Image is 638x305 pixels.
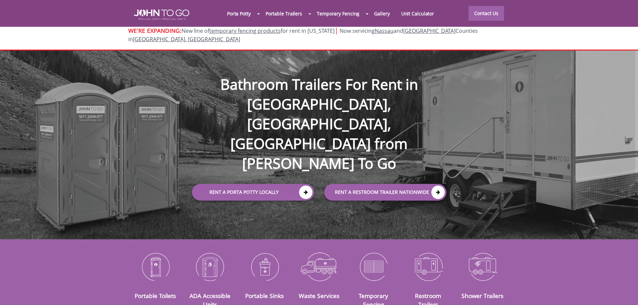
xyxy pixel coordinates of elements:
a: [GEOGRAPHIC_DATA], [GEOGRAPHIC_DATA] [133,35,240,43]
img: Temporary-Fencing-cion_N.png [351,249,396,284]
img: Portable-Sinks-icon_N.png [242,249,287,284]
a: Rent a Porta Potty Locally [192,184,314,201]
a: Portable Trailers [260,6,308,21]
img: JOHN to go [134,9,189,20]
a: Nassau [375,27,394,34]
a: Portable Toilets [135,292,176,300]
a: rent a RESTROOM TRAILER Nationwide [324,184,446,201]
a: Porta Potty [221,6,257,21]
a: Contact Us [469,6,504,21]
span: New line of for rent in [US_STATE] [128,27,478,43]
img: Waste-Services-icon_N.png [297,249,341,284]
a: [GEOGRAPHIC_DATA] [403,27,455,34]
img: Restroom-Trailers-icon_N.png [406,249,450,284]
span: | [335,26,338,35]
img: ADA-Accessible-Units-icon_N.png [188,249,232,284]
img: Shower-Trailers-icon_N.png [460,249,505,284]
h1: Bathroom Trailers For Rent in [GEOGRAPHIC_DATA], [GEOGRAPHIC_DATA], [GEOGRAPHIC_DATA] from [PERSO... [185,53,453,173]
a: Gallery [368,6,395,21]
img: Portable-Toilets-icon_N.png [133,249,178,284]
a: temporary fencing products [209,27,281,34]
a: Unit Calculator [396,6,440,21]
span: WE'RE EXPANDING: [128,26,182,34]
a: Portable Sinks [245,292,284,300]
a: Temporary Fencing [311,6,365,21]
span: Now servicing and Counties in [128,27,478,43]
a: Shower Trailers [462,292,503,300]
a: Waste Services [299,292,339,300]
